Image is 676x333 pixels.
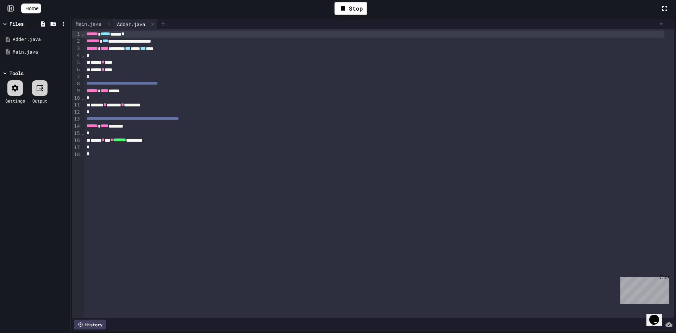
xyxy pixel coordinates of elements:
[81,95,84,101] span: Fold line
[72,20,105,27] div: Main.java
[72,101,81,109] div: 11
[72,144,81,151] div: 17
[13,49,68,56] div: Main.java
[72,52,81,59] div: 4
[72,80,81,87] div: 8
[72,87,81,94] div: 9
[81,130,84,136] span: Fold line
[72,38,81,45] div: 2
[13,36,68,43] div: Adder.java
[81,53,84,58] span: Fold line
[72,116,81,123] div: 13
[646,305,669,326] iframe: chat widget
[10,69,24,77] div: Tools
[72,95,81,102] div: 10
[74,320,106,329] div: History
[113,19,157,29] div: Adder.java
[72,137,81,144] div: 16
[72,19,113,29] div: Main.java
[72,31,81,38] div: 1
[72,123,81,130] div: 14
[72,45,81,52] div: 3
[5,98,25,104] div: Settings
[72,109,81,116] div: 12
[334,2,367,15] div: Stop
[72,73,81,80] div: 7
[3,3,49,45] div: Chat with us now!Close
[72,151,81,158] div: 18
[113,20,149,28] div: Adder.java
[10,20,24,27] div: Files
[81,31,84,37] span: Fold line
[72,66,81,73] div: 6
[618,274,669,304] iframe: chat widget
[25,5,38,12] span: Home
[21,4,41,13] a: Home
[72,130,81,137] div: 15
[32,98,47,104] div: Output
[72,59,81,66] div: 5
